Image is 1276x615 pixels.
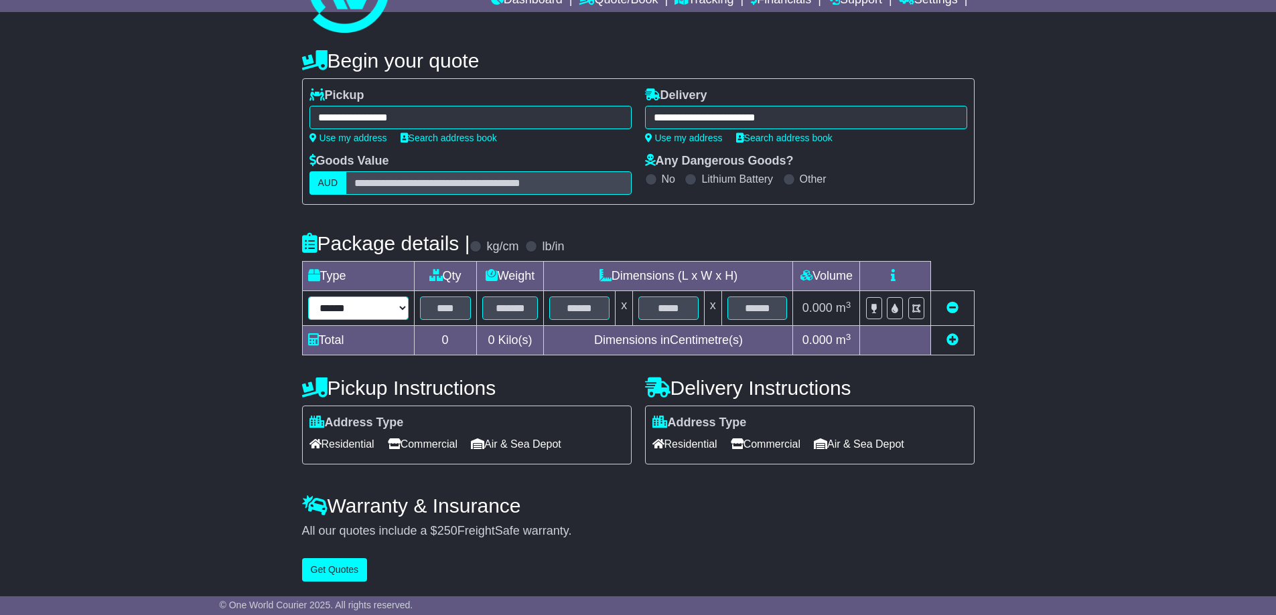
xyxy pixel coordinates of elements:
td: Total [302,326,414,355]
td: Volume [793,262,860,291]
td: Dimensions (L x W x H) [544,262,793,291]
h4: Begin your quote [302,50,975,72]
span: m [836,301,851,315]
td: Dimensions in Centimetre(s) [544,326,793,355]
span: 0.000 [802,333,833,347]
sup: 3 [846,300,851,310]
span: Commercial [388,434,457,454]
label: Any Dangerous Goods? [645,154,794,169]
td: Kilo(s) [476,326,544,355]
span: Air & Sea Depot [814,434,904,454]
label: Goods Value [309,154,389,169]
a: Use my address [645,133,723,143]
label: Address Type [309,416,404,430]
div: All our quotes include a $ FreightSafe warranty. [302,524,975,539]
span: Residential [309,434,374,454]
td: x [616,291,633,326]
h4: Delivery Instructions [645,377,975,399]
span: Air & Sea Depot [471,434,561,454]
span: © One World Courier 2025. All rights reserved. [220,600,413,610]
td: Type [302,262,414,291]
h4: Pickup Instructions [302,377,632,399]
span: Commercial [731,434,800,454]
a: Add new item [946,333,959,347]
td: Qty [414,262,476,291]
a: Search address book [736,133,833,143]
label: Delivery [645,88,707,103]
sup: 3 [846,332,851,342]
label: Address Type [652,416,747,430]
button: Get Quotes [302,558,368,582]
label: lb/in [542,240,564,254]
label: kg/cm [486,240,518,254]
h4: Package details | [302,232,470,254]
span: 0.000 [802,301,833,315]
label: No [662,173,675,185]
a: Remove this item [946,301,959,315]
span: Residential [652,434,717,454]
span: 250 [437,524,457,537]
h4: Warranty & Insurance [302,495,975,517]
td: x [704,291,721,326]
a: Search address book [401,133,497,143]
span: m [836,333,851,347]
a: Use my address [309,133,387,143]
label: Other [800,173,827,185]
span: 0 [488,333,494,347]
label: Pickup [309,88,364,103]
label: AUD [309,171,347,195]
td: Weight [476,262,544,291]
label: Lithium Battery [701,173,773,185]
td: 0 [414,326,476,355]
